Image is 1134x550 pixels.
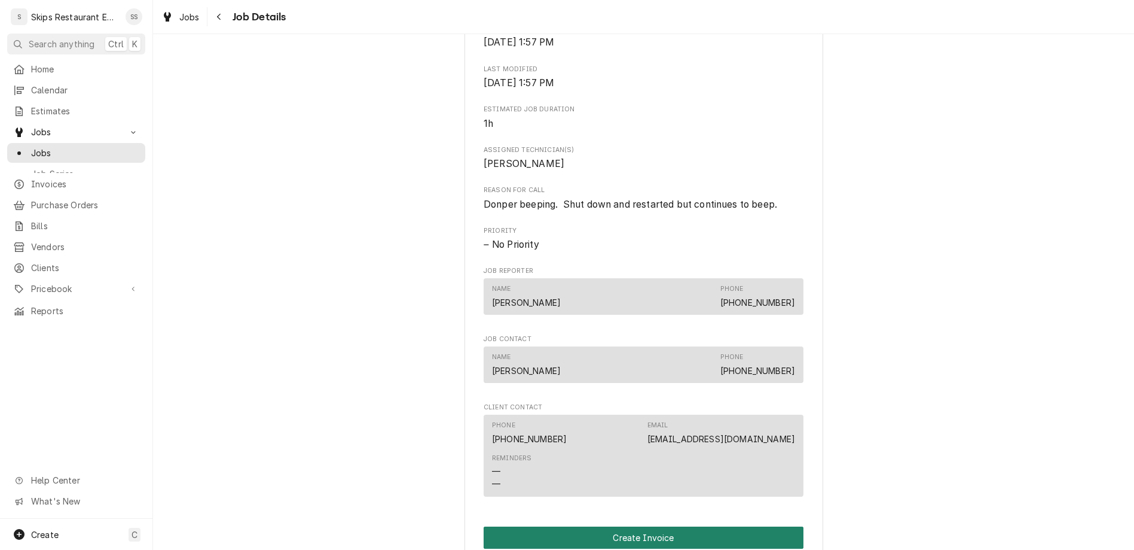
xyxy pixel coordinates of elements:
span: Estimated Job Duration [484,105,803,114]
span: Jobs [31,147,139,159]
a: Go to What's New [7,491,145,511]
div: Email [647,421,668,430]
div: Reason For Call [484,186,803,211]
span: [PERSON_NAME] [484,158,564,169]
a: Jobs [157,7,204,27]
a: Go to Help Center [7,470,145,490]
span: Job Series [31,168,139,180]
div: Phone [720,353,744,362]
a: Estimates [7,101,145,121]
span: Estimates [31,105,139,117]
span: Assigned Technician(s) [484,145,803,155]
button: Search anythingCtrlK [7,34,145,54]
a: [EMAIL_ADDRESS][DOMAIN_NAME] [647,434,795,444]
div: Assigned Technician(s) [484,145,803,171]
span: Reports [31,305,139,317]
a: Calendar [7,80,145,100]
div: Phone [492,421,567,445]
div: Contact [484,415,803,497]
div: No Priority [484,238,803,252]
div: S [11,8,27,25]
span: Jobs [31,126,121,138]
span: Invoices [31,178,139,190]
span: Assigned Technician(s) [484,157,803,171]
span: Calendar [31,84,139,96]
a: Go to Jobs [7,122,145,142]
button: Navigate back [210,7,229,26]
div: Contact [484,278,803,315]
div: Name [492,353,511,362]
span: Reason For Call [484,197,803,212]
a: Invoices [7,174,145,194]
div: Phone [492,421,515,430]
span: Last Modified [484,65,803,74]
div: Email [647,421,795,445]
a: Purchase Orders [7,195,145,215]
div: Phone [720,284,744,294]
span: Job Reporter [484,266,803,276]
a: [PHONE_NUMBER] [720,366,795,376]
span: Job Details [229,9,286,25]
span: Estimated Job Duration [484,117,803,131]
div: Client Contact [484,403,803,502]
span: Vendors [31,241,139,253]
a: Bills [7,216,145,236]
span: Last Modified [484,76,803,90]
span: Job Contact [484,335,803,344]
div: Estimated Job Duration [484,105,803,130]
a: Jobs [7,143,145,163]
span: What's New [31,495,138,508]
div: Completed On [484,24,803,50]
div: Contact [484,347,803,383]
span: Help Center [31,474,138,487]
a: Home [7,59,145,79]
button: Create Invoice [484,527,803,549]
span: Pricebook [31,282,121,295]
div: Skips Restaurant Equipment [31,11,119,23]
div: Job Contact [484,335,803,388]
span: Priority [484,226,803,236]
span: Search anything [29,38,94,50]
span: Create [31,530,59,540]
a: [PHONE_NUMBER] [492,434,567,444]
div: Job Contact List [484,347,803,388]
span: Clients [31,262,139,274]
span: [DATE] 1:57 PM [484,77,554,89]
div: Client Contact List [484,415,803,502]
span: Priority [484,238,803,252]
span: Reason For Call [484,186,803,195]
span: [DATE] 1:57 PM [484,37,554,48]
span: C [132,528,137,541]
span: Client Contact [484,403,803,412]
div: [PERSON_NAME] [492,364,561,377]
div: Job Reporter [484,266,803,320]
div: — [492,478,500,490]
span: Donper beeping. Shut down and restarted but continues to beep. [484,199,777,210]
div: Last Modified [484,65,803,90]
div: Reminders [492,454,531,463]
span: Completed On [484,35,803,50]
div: Job Reporter List [484,278,803,320]
span: Purchase Orders [31,199,139,211]
span: 1h [484,118,493,129]
div: Name [492,284,511,294]
div: Button Group Row [484,527,803,549]
a: Go to Pricebook [7,279,145,299]
div: Name [492,284,561,308]
a: Job Series [7,164,145,184]
div: Reminders [492,454,531,490]
span: Bills [31,220,139,232]
div: Name [492,353,561,376]
div: [PERSON_NAME] [492,296,561,309]
div: SS [126,8,142,25]
span: Ctrl [108,38,124,50]
a: Vendors [7,237,145,257]
a: Clients [7,258,145,278]
span: Jobs [179,11,200,23]
div: Priority [484,226,803,252]
div: Phone [720,353,795,376]
span: Home [31,63,139,75]
div: Phone [720,284,795,308]
div: Shan Skipper's Avatar [126,8,142,25]
div: — [492,465,500,478]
